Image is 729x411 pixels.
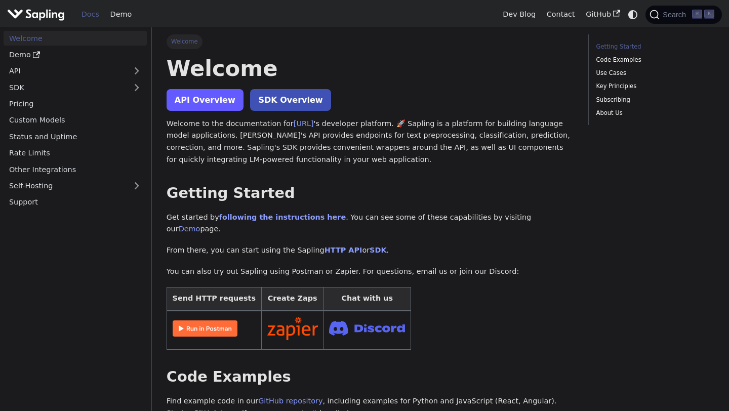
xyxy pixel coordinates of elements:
a: Dev Blog [497,7,541,22]
a: About Us [596,108,711,118]
h1: Welcome [167,55,574,82]
a: Support [4,195,147,210]
a: Use Cases [596,68,711,78]
kbd: K [704,10,714,19]
h2: Getting Started [167,184,574,202]
img: Join Discord [329,318,405,339]
a: GitHub [580,7,625,22]
th: Send HTTP requests [167,287,261,311]
span: Search [660,11,692,19]
th: Create Zaps [261,287,323,311]
a: Key Principles [596,81,711,91]
a: Other Integrations [4,162,147,177]
a: GitHub repository [258,397,322,405]
a: Code Examples [596,55,711,65]
a: Sapling.ai [7,7,68,22]
img: Connect in Zapier [267,317,318,340]
a: Custom Models [4,113,147,128]
th: Chat with us [323,287,411,311]
p: Get started by . You can see some of these capabilities by visiting our page. [167,212,574,236]
nav: Breadcrumbs [167,34,574,49]
a: Status and Uptime [4,129,147,144]
a: SDK [370,246,386,254]
img: Sapling.ai [7,7,65,22]
a: Rate Limits [4,146,147,160]
a: Getting Started [596,42,711,52]
a: Docs [76,7,105,22]
a: Contact [541,7,581,22]
kbd: ⌘ [692,10,702,19]
a: API [4,64,127,78]
a: following the instructions here [219,213,346,221]
p: Welcome to the documentation for 's developer platform. 🚀 Sapling is a platform for building lang... [167,118,574,166]
a: SDK [4,80,127,95]
a: Self-Hosting [4,179,147,193]
img: Run in Postman [173,320,237,337]
p: You can also try out Sapling using Postman or Zapier. For questions, email us or join our Discord: [167,266,574,278]
a: Welcome [4,31,147,46]
a: Demo [179,225,200,233]
button: Expand sidebar category 'API' [127,64,147,78]
button: Search (Command+K) [645,6,721,24]
h2: Code Examples [167,368,574,386]
a: Subscribing [596,95,711,105]
a: Pricing [4,97,147,111]
span: Welcome [167,34,202,49]
button: Switch between dark and light mode (currently system mode) [626,7,640,22]
button: Expand sidebar category 'SDK' [127,80,147,95]
a: Demo [4,48,147,62]
a: API Overview [167,89,244,111]
a: Demo [105,7,137,22]
a: HTTP API [325,246,362,254]
a: [URL] [294,119,314,128]
a: SDK Overview [250,89,331,111]
p: From there, you can start using the Sapling or . [167,244,574,257]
